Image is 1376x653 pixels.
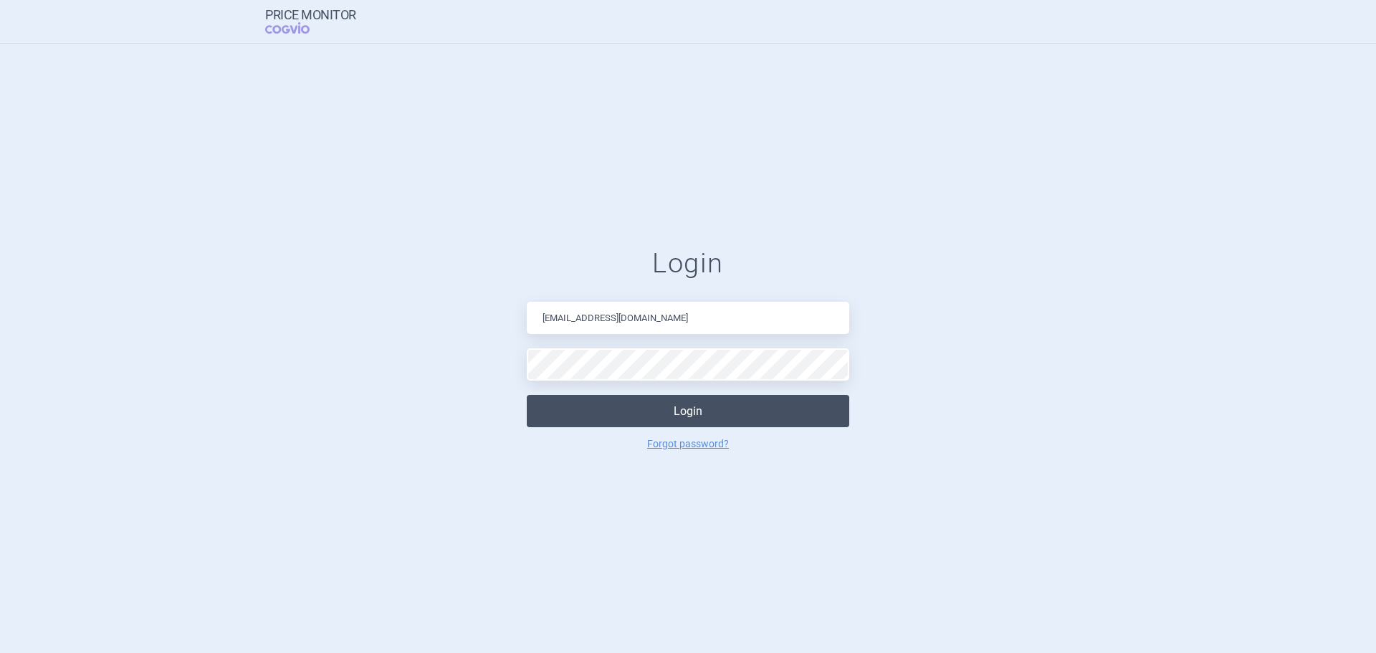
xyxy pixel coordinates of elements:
[527,247,849,280] h1: Login
[265,8,356,35] a: Price MonitorCOGVIO
[527,395,849,427] button: Login
[527,302,849,334] input: Email
[647,439,729,449] a: Forgot password?
[265,8,356,22] strong: Price Monitor
[265,22,330,34] span: COGVIO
